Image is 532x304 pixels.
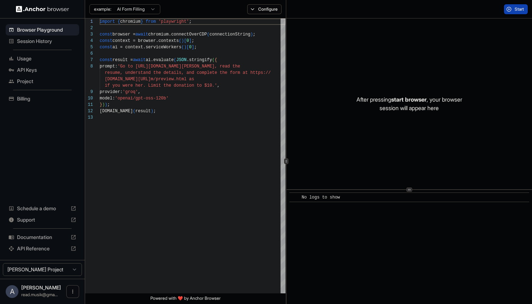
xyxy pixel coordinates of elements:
[94,6,111,12] span: example:
[112,58,133,63] span: result =
[253,32,255,37] span: ;
[225,64,240,69] span: ad the
[215,58,217,63] span: {
[85,114,93,121] div: 13
[6,232,79,243] div: Documentation
[100,64,117,69] span: prompt:
[17,38,76,45] span: Session History
[6,64,79,76] div: API Keys
[117,19,120,24] span: {
[100,96,115,101] span: model:
[105,77,151,82] span: [DOMAIN_NAME][URL]
[148,32,207,37] span: chromium.connectOverCDP
[6,214,79,226] div: Support
[6,203,79,214] div: Schedule a demo
[184,45,187,50] span: )
[192,38,194,43] span: ;
[66,285,79,298] button: Open menu
[100,102,102,107] span: }
[187,45,189,50] span: [
[85,63,93,70] div: 8
[85,89,93,95] div: 9
[187,58,212,63] span: .stringify
[250,32,253,37] span: )
[133,58,146,63] span: await
[181,45,184,50] span: (
[153,109,156,114] span: ;
[212,58,215,63] span: (
[356,95,462,112] p: After pressing , your browser session will appear here
[140,19,143,24] span: }
[146,58,174,63] span: ai.evaluate
[112,38,179,43] span: context = browser.contexts
[184,38,187,43] span: [
[6,285,18,298] div: A
[217,83,220,88] span: ,
[17,205,68,212] span: Schedule a demo
[232,70,271,75] span: orm at https://
[302,195,340,200] span: No logs to show
[85,57,93,63] div: 7
[210,32,250,37] span: connectionString
[100,19,115,24] span: import
[85,38,93,44] div: 4
[85,31,93,38] div: 3
[21,284,61,291] span: Antonio Reid
[100,45,112,50] span: const
[17,216,68,223] span: Support
[159,19,189,24] span: 'playwright'
[189,45,192,50] span: 0
[6,243,79,254] div: API Reference
[102,102,105,107] span: )
[107,102,110,107] span: ;
[189,38,192,43] span: ]
[146,19,156,24] span: from
[187,38,189,43] span: 0
[85,44,93,50] div: 5
[151,109,153,114] span: )
[112,32,135,37] span: browser =
[135,32,148,37] span: await
[105,70,232,75] span: resume, understand the details, and complete the f
[150,295,221,304] span: Powered with ❤️ by Anchor Browser
[123,89,138,94] span: 'groq'
[85,18,93,25] div: 1
[105,83,217,88] span: if you were her. Limit the donation to $10.'
[21,292,58,297] span: read.musik@gmail.com
[100,58,112,63] span: const
[120,19,141,24] span: chromium
[504,4,528,14] button: Start
[6,53,79,64] div: Usage
[133,109,135,114] span: (
[85,50,93,57] div: 6
[515,6,525,12] span: Start
[85,95,93,102] div: 10
[6,24,79,36] div: Browser Playground
[135,109,151,114] span: result
[115,96,168,101] span: 'openai/gpt-oss-120b'
[181,38,184,43] span: )
[100,89,123,94] span: provider:
[16,6,69,12] img: Anchor Logo
[189,19,192,24] span: ;
[138,89,140,94] span: ,
[85,102,93,108] div: 11
[207,32,209,37] span: (
[100,32,112,37] span: const
[176,58,187,63] span: JSON
[17,55,76,62] span: Usage
[194,45,196,50] span: ;
[17,95,76,102] span: Billing
[117,64,225,69] span: 'Go to [URL][DOMAIN_NAME][PERSON_NAME], re
[17,66,76,74] span: API Keys
[17,26,76,33] span: Browser Playground
[112,45,181,50] span: ai = context.serviceWorkers
[85,108,93,114] div: 12
[100,109,133,114] span: [DOMAIN_NAME]
[174,58,176,63] span: (
[151,77,194,82] span: m/preview.html as
[391,96,427,103] span: start browser
[247,4,282,14] button: Configure
[192,45,194,50] span: ]
[17,234,68,241] span: Documentation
